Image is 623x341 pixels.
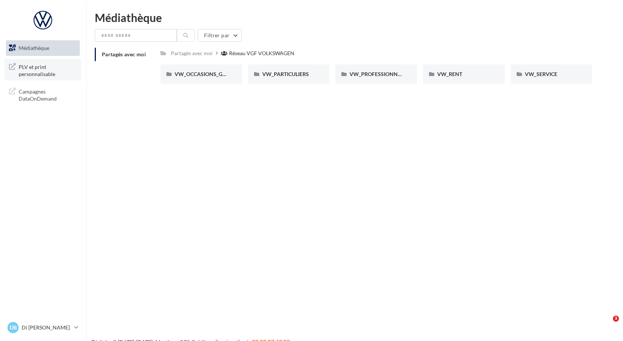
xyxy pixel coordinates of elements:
[10,324,17,331] span: DB
[262,71,309,77] span: VW_PARTICULIERS
[229,50,294,57] div: Réseau VGF VOLKSWAGEN
[19,86,77,102] span: Campagnes DataOnDemand
[4,83,81,105] a: Campagnes DataOnDemand
[95,12,614,23] div: Médiathèque
[4,59,81,81] a: PLV et print personnalisable
[525,71,557,77] span: VW_SERVICE
[19,45,49,51] span: Médiathèque
[102,51,146,57] span: Partagés avec moi
[19,62,77,78] span: PLV et print personnalisable
[6,321,80,335] a: DB Di [PERSON_NAME]
[4,40,81,56] a: Médiathèque
[175,71,248,77] span: VW_OCCASIONS_GARANTIES
[598,316,616,334] iframe: Intercom live chat
[350,71,406,77] span: VW_PROFESSIONNELS
[613,316,619,322] span: 3
[22,324,71,331] p: Di [PERSON_NAME]
[474,172,623,321] iframe: Intercom notifications message
[437,71,462,77] span: VW_RENT
[198,29,242,42] button: Filtrer par
[171,50,213,57] div: Partagés avec moi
